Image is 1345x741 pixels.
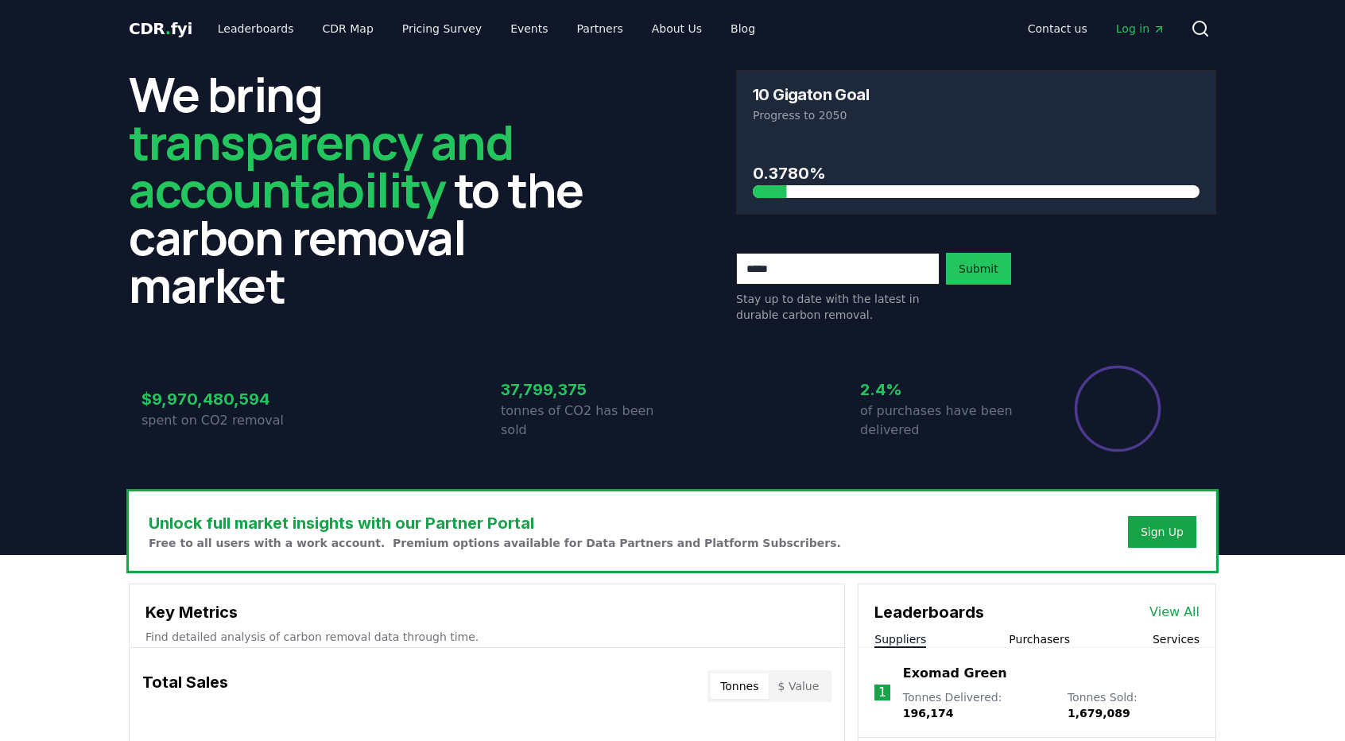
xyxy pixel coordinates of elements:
a: Pricing Survey [390,14,494,43]
a: About Us [639,14,715,43]
a: Partners [564,14,636,43]
a: Leaderboards [205,14,307,43]
button: Purchasers [1009,631,1070,647]
h3: Total Sales [142,670,228,702]
h3: 2.4% [860,378,1032,402]
h3: Unlock full market insights with our Partner Portal [149,511,841,535]
span: CDR fyi [129,19,192,38]
span: transparency and accountability [129,109,513,222]
h3: $9,970,480,594 [141,387,313,411]
p: Progress to 2050 [753,107,1200,123]
a: Blog [718,14,768,43]
a: Exomad Green [903,664,1007,683]
button: Suppliers [874,631,926,647]
p: Stay up to date with the latest in durable carbon removal. [736,291,940,323]
h3: Leaderboards [874,600,984,624]
nav: Main [1015,14,1178,43]
p: 1 [878,683,886,702]
a: Log in [1103,14,1178,43]
a: CDR.fyi [129,17,192,40]
a: View All [1149,603,1200,622]
p: spent on CO2 removal [141,411,313,430]
h3: Key Metrics [145,600,828,624]
h3: 37,799,375 [501,378,672,402]
a: Events [498,14,560,43]
p: tonnes of CO2 has been sold [501,402,672,440]
button: Services [1153,631,1200,647]
p: Free to all users with a work account. Premium options available for Data Partners and Platform S... [149,535,841,551]
button: Submit [946,253,1011,285]
a: CDR Map [310,14,386,43]
p: of purchases have been delivered [860,402,1032,440]
p: Tonnes Delivered : [903,689,1052,721]
div: Percentage of sales delivered [1073,364,1162,453]
p: Tonnes Sold : [1068,689,1200,721]
span: Log in [1116,21,1165,37]
nav: Main [205,14,768,43]
p: Find detailed analysis of carbon removal data through time. [145,629,828,645]
span: . [165,19,171,38]
a: Sign Up [1141,524,1184,540]
button: Sign Up [1128,516,1196,548]
span: 1,679,089 [1068,707,1130,720]
a: Contact us [1015,14,1100,43]
h3: 10 Gigaton Goal [753,87,869,103]
h2: We bring to the carbon removal market [129,70,609,308]
button: Tonnes [711,673,768,699]
span: 196,174 [903,707,954,720]
h3: 0.3780% [753,161,1200,185]
button: $ Value [769,673,829,699]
